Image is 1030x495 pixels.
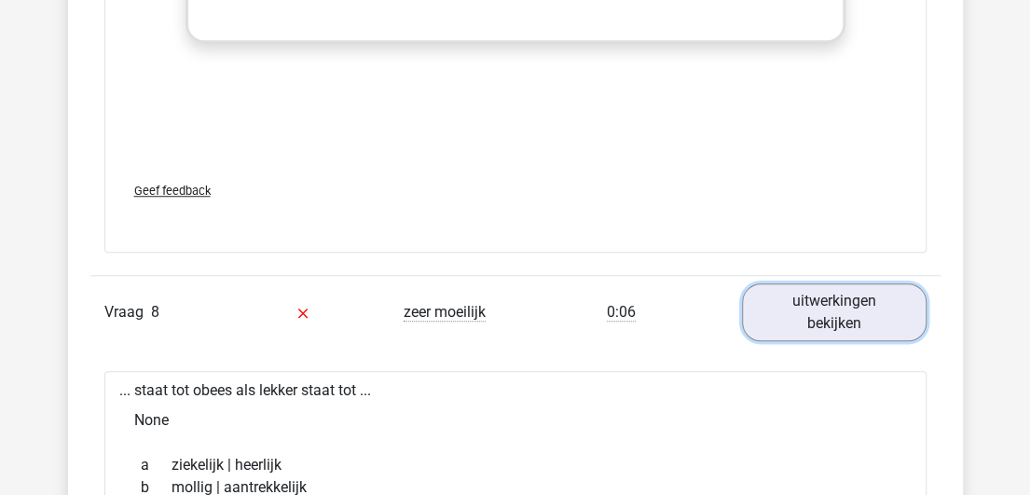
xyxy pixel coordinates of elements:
div: None [119,402,912,439]
span: Geef feedback [134,184,211,198]
div: ziekelijk | heerlijk [127,454,904,476]
a: uitwerkingen bekijken [742,283,927,341]
span: 8 [151,303,159,321]
span: 0:06 [607,303,636,322]
span: a [141,454,172,476]
span: Vraag [104,301,151,323]
span: zeer moeilijk [404,303,486,322]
